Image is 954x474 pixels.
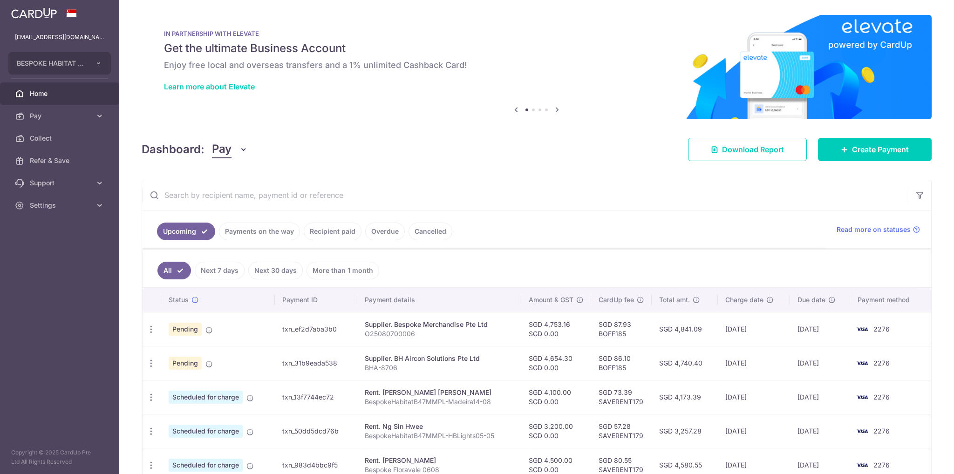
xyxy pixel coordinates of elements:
td: SGD 86.10 BOFF185 [591,346,652,380]
p: IN PARTNERSHIP WITH ELEVATE [164,30,909,37]
a: Cancelled [409,223,452,240]
td: [DATE] [790,312,851,346]
th: Payment ID [275,288,357,312]
span: 2276 [873,325,890,333]
a: More than 1 month [307,262,379,279]
span: Download Report [722,144,784,155]
img: Bank Card [853,426,872,437]
a: Learn more about Elevate [164,82,255,91]
span: 2276 [873,461,890,469]
a: Recipient paid [304,223,361,240]
a: Upcoming [157,223,215,240]
span: 2276 [873,427,890,435]
span: Home [30,89,91,98]
td: SGD 87.93 BOFF185 [591,312,652,346]
a: Create Payment [818,138,932,161]
p: BespokeHabitatB47MMPL-HBLights05-05 [365,431,514,440]
img: Bank Card [853,460,872,471]
td: [DATE] [790,380,851,414]
td: txn_13f7744ec72 [275,380,357,414]
td: [DATE] [718,380,790,414]
span: Total amt. [659,295,690,305]
span: BESPOKE HABITAT B47MM PTE. LTD. [17,59,86,68]
a: Payments on the way [219,223,300,240]
th: Payment method [850,288,931,312]
span: 2276 [873,393,890,401]
td: [DATE] [718,346,790,380]
span: Create Payment [852,144,909,155]
a: Next 30 days [248,262,303,279]
td: SGD 73.39 SAVERENT179 [591,380,652,414]
button: Pay [212,141,248,158]
span: Pay [212,141,232,158]
img: Renovation banner [142,15,932,119]
iframe: Opens a widget where you can find more information [894,446,945,469]
a: All [157,262,191,279]
td: SGD 3,257.28 [652,414,718,448]
h6: Enjoy free local and overseas transfers and a 1% unlimited Cashback Card! [164,60,909,71]
span: Settings [30,201,91,210]
span: Scheduled for charge [169,391,243,404]
a: Read more on statuses [837,225,920,234]
span: Pending [169,323,202,336]
td: SGD 3,200.00 SGD 0.00 [521,414,591,448]
td: txn_ef2d7aba3b0 [275,312,357,346]
span: Due date [797,295,825,305]
p: [EMAIL_ADDRESS][DOMAIN_NAME] [15,33,104,42]
td: SGD 4,753.16 SGD 0.00 [521,312,591,346]
a: Next 7 days [195,262,245,279]
td: SGD 4,740.40 [652,346,718,380]
span: Pending [169,357,202,370]
p: BHA-8706 [365,363,514,372]
td: txn_31b9eada538 [275,346,357,380]
span: Amount & GST [529,295,573,305]
div: Supplier. BH Aircon Solutions Pte Ltd [365,354,514,363]
td: SGD 4,100.00 SGD 0.00 [521,380,591,414]
td: SGD 4,654.30 SGD 0.00 [521,346,591,380]
a: Overdue [365,223,405,240]
td: txn_50dd5dcd76b [275,414,357,448]
span: Collect [30,134,91,143]
td: [DATE] [718,414,790,448]
div: Rent. [PERSON_NAME] [PERSON_NAME] [365,388,514,397]
td: SGD 4,841.09 [652,312,718,346]
span: Status [169,295,189,305]
span: Support [30,178,91,188]
td: [DATE] [790,414,851,448]
span: Refer & Save [30,156,91,165]
img: CardUp [11,7,57,19]
th: Payment details [357,288,521,312]
img: Bank Card [853,358,872,369]
h5: Get the ultimate Business Account [164,41,909,56]
div: Rent. Ng Sin Hwee [365,422,514,431]
a: Download Report [688,138,807,161]
span: Scheduled for charge [169,425,243,438]
div: Rent. [PERSON_NAME] [365,456,514,465]
button: BESPOKE HABITAT B47MM PTE. LTD. [8,52,111,74]
span: Pay [30,111,91,121]
p: BespokeHabitatB47MMPL-Madeira14-08 [365,397,514,406]
td: SGD 4,173.39 [652,380,718,414]
input: Search by recipient name, payment id or reference [142,180,909,210]
img: Bank Card [853,324,872,335]
span: CardUp fee [599,295,634,305]
td: [DATE] [718,312,790,346]
div: Supplier. Bespoke Merchandise Pte Ltd [365,320,514,329]
span: Charge date [725,295,763,305]
img: Bank Card [853,392,872,403]
span: Read more on statuses [837,225,911,234]
span: 2276 [873,359,890,367]
td: SGD 57.28 SAVERENT179 [591,414,652,448]
span: Scheduled for charge [169,459,243,472]
h4: Dashboard: [142,141,204,158]
p: O25080700006 [365,329,514,339]
td: [DATE] [790,346,851,380]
